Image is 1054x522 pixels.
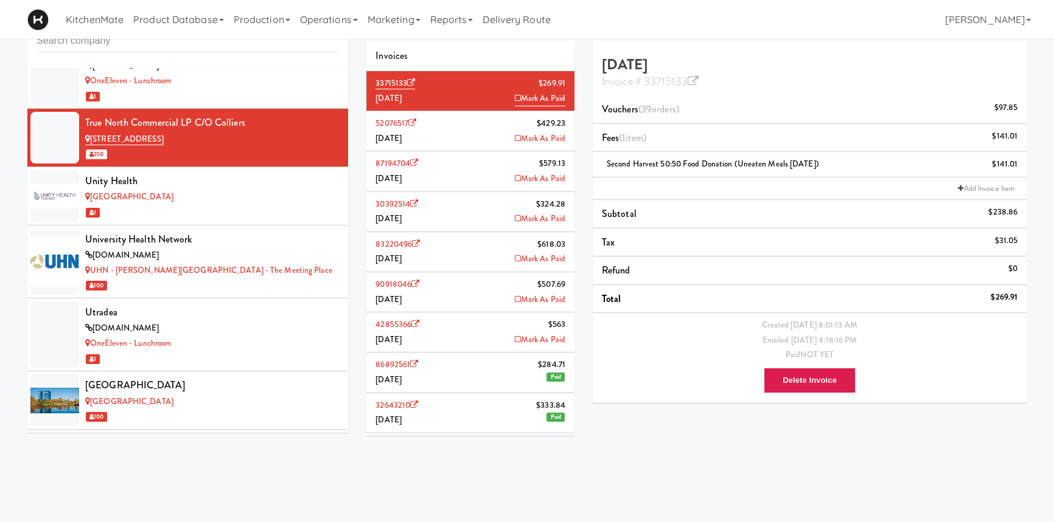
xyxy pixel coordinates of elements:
span: [DATE] [375,414,402,425]
span: $579.13 [539,156,565,171]
span: 1 [86,208,100,218]
li: 32643210$333.84[DATE]Paid [366,393,574,433]
span: $507.69 [537,277,565,292]
a: 33715133 [375,77,415,89]
span: [DATE] [375,92,402,104]
div: [GEOGRAPHIC_DATA] [85,376,339,394]
span: 1 [86,354,100,364]
span: $284.71 [538,357,565,373]
span: NOT YET [800,349,834,360]
div: Emailed [DATE] 4:18:16 PM [602,333,1017,348]
div: $238.86 [988,205,1017,220]
a: 42855366 [375,318,419,330]
a: 30392514 [375,198,418,210]
h4: [DATE] [602,57,1017,89]
a: 83220496 [375,238,420,250]
div: Utradea [85,303,339,321]
span: Paid [546,373,564,382]
div: True North Commercial LP c/o Colliers [85,114,339,132]
span: [DATE] [375,334,402,345]
a: Mark As Paid [515,131,565,146]
div: $31.05 [994,233,1017,249]
div: $0 [1008,261,1017,276]
a: 32643210 [375,399,418,411]
span: [DATE] [375,173,402,184]
li: 83220496$618.03[DATE]Mark As Paid [366,232,574,272]
li: Second Harvest 50:50 Food Donation (Uneaten Meals [DATE])$141.01 [593,152,1027,177]
ng-pluralize: item [625,131,643,145]
a: UHN - [PERSON_NAME][GEOGRAPHIC_DATA] - The Meeting Place [85,264,332,276]
span: Fees [602,131,646,145]
li: Venture X[DOMAIN_NAME], [DOMAIN_NAME], [DOMAIN_NAME]Venture X 80 [27,430,348,503]
span: $333.84 [536,398,565,413]
span: [DATE] [375,374,402,385]
span: Paid [546,413,564,422]
a: Mark As Paid [515,332,565,348]
span: [DATE] [375,253,402,264]
span: [DATE] [375,213,402,224]
div: $141.01 [992,129,1017,144]
li: University Health Network[DOMAIN_NAME]UHN - [PERSON_NAME][GEOGRAPHIC_DATA] - The Meeting Place 100 [27,225,348,298]
div: $141.01 [992,157,1017,172]
a: OneEleven - Lunchroom [85,75,171,86]
li: True North Commercial LP c/o Colliers[STREET_ADDRESS] 250 [27,109,348,167]
li: 86892561$284.71[DATE]Paid [366,352,574,393]
span: $324.28 [536,197,565,212]
li: 42855366$563[DATE]Mark As Paid [366,312,574,352]
span: (39 ) [638,102,679,116]
span: [DATE] [375,132,402,144]
span: $429.23 [537,116,565,131]
li: [GEOGRAPHIC_DATA][GEOGRAPHIC_DATA] 100 [27,371,348,430]
li: TRIYO[DOMAIN_NAME]OneEleven - Lunchroom 1 [27,36,348,109]
div: Created [DATE] 8:01:13 AM [602,318,1017,333]
a: [GEOGRAPHIC_DATA] [85,191,173,202]
a: [STREET_ADDRESS] [85,133,164,145]
span: 100 [86,412,107,422]
li: 52076517$429.23[DATE]Mark As Paid [366,111,574,151]
a: Mark As Paid [515,252,565,267]
li: 90918046$507.69[DATE]Mark As Paid [366,272,574,312]
span: 250 [86,149,107,159]
span: Tax [602,235,615,249]
button: Delete Invoice [764,368,856,393]
div: Unity Health [85,172,339,190]
span: $618.03 [537,237,565,252]
span: (1 ) [619,131,646,145]
span: 1 [86,92,100,101]
a: Mark As Paid [515,292,565,307]
img: Micromart [27,9,49,30]
a: 90918046 [375,278,419,290]
a: 87194704 [375,157,418,169]
span: Invoices [375,49,408,63]
div: $97.85 [994,100,1017,115]
li: 30392514$324.28[DATE]Mark As Paid [366,192,574,232]
ng-pluralize: orders [652,102,676,116]
span: 100 [86,281,107,290]
input: Search company [37,30,339,52]
li: 87194704$579.13[DATE]Mark As Paid [366,151,574,191]
div: [DOMAIN_NAME] [85,321,339,336]
span: Total [602,292,621,306]
a: 86892561 [375,359,418,370]
div: $269.91 [991,290,1017,305]
a: 52076517 [375,117,416,129]
div: University Health Network [85,230,339,249]
a: Mark As Paid [515,211,565,227]
div: Paid [602,348,1017,363]
a: Add Invoice Item [955,182,1017,194]
span: Second Harvest 50:50 Food Donation (Uneaten Meals [DATE]) [607,158,819,170]
span: $269.91 [539,76,565,91]
span: Subtotal [602,207,637,221]
a: OneEleven - Lunchroom [85,337,171,349]
li: Utradea[DOMAIN_NAME]OneEleven - Lunchroom 1 [27,298,348,371]
span: Vouchers [602,102,679,116]
span: Refund [602,263,630,277]
a: Mark As Paid [515,171,565,187]
div: [DOMAIN_NAME] [85,248,339,263]
li: 33715133$269.91[DATE]Mark As Paid [366,71,574,111]
a: Mark As Paid [515,91,565,107]
span: $563 [548,317,565,332]
li: Unity Health[GEOGRAPHIC_DATA] 1 [27,167,348,225]
li: 54742158$291.49[DATE]Paid [366,433,574,473]
a: [GEOGRAPHIC_DATA] [85,396,173,407]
